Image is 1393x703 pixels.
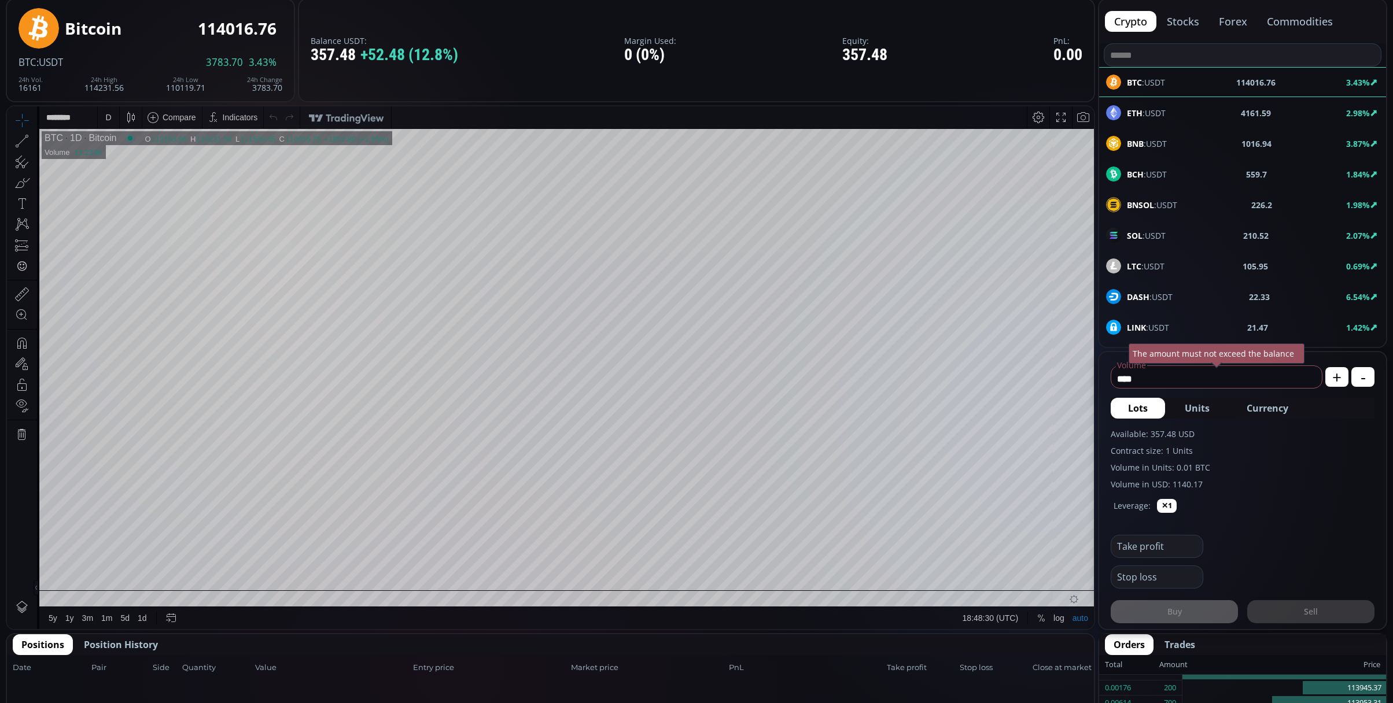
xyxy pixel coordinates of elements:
[155,501,174,523] div: Go to
[229,28,233,37] div: L
[624,36,676,45] label: Margin Used:
[75,27,109,37] div: Bitcoin
[84,638,158,652] span: Position History
[624,46,676,64] div: 0 (0%)
[1127,138,1167,150] span: :USDT
[131,507,140,516] div: 1d
[1042,501,1062,523] div: Toggle Log Scale
[75,634,167,655] button: Position History
[58,507,67,516] div: 1y
[13,634,73,655] button: Positions
[729,662,883,674] span: PnL
[1229,398,1306,419] button: Currency
[138,28,144,37] div: O
[1346,291,1370,302] b: 6.54%
[156,6,189,16] div: Compare
[189,28,224,37] div: 114231.56
[1243,230,1269,242] b: 210.52
[1346,108,1370,119] b: 2.98%
[1127,291,1173,303] span: :USDT
[272,28,278,37] div: C
[182,662,252,674] span: Quantity
[1185,401,1210,415] span: Units
[1046,507,1057,516] div: log
[38,42,62,50] div: Volume
[1111,398,1165,419] button: Lots
[1127,260,1164,272] span: :USDT
[1127,230,1143,241] b: SOL
[1158,11,1208,32] button: stocks
[1111,478,1374,490] label: Volume in USD: 1140.17
[1105,680,1131,695] div: 0.00176
[1346,230,1370,241] b: 2.07%
[10,154,20,165] div: 
[1159,657,1188,672] div: Amount
[1129,343,1304,364] div: The amount must not exceed the balance
[1033,662,1088,674] span: Close at market
[1127,291,1149,302] b: DASH
[1247,321,1268,334] b: 21.47
[84,76,124,83] div: 24h High
[1188,657,1380,672] div: Price
[1346,322,1370,333] b: 1.42%
[1127,261,1141,272] b: LTC
[842,36,887,45] label: Equity:
[1164,638,1195,652] span: Trades
[1053,36,1082,45] label: PnL:
[1111,428,1374,440] label: Available: 357.48 USD
[1241,107,1271,119] b: 4161.59
[206,57,243,68] span: 3783.70
[360,46,458,64] span: +52.48 (12.8%)
[1325,367,1348,387] button: +
[1346,138,1370,149] b: 3.87%
[1111,461,1374,473] label: Volume in Units: 0.01 BTC
[1066,507,1081,516] div: auto
[114,507,123,516] div: 5d
[1210,11,1256,32] button: forex
[1026,501,1042,523] div: Toggle Percentage
[166,76,205,92] div: 110119.71
[183,28,189,37] div: H
[1258,11,1342,32] button: commodities
[1127,322,1146,333] b: LINK
[887,662,956,674] span: Take profit
[67,42,95,50] div: 13.233K
[247,76,282,92] div: 3783.70
[1114,638,1145,652] span: Orders
[1053,46,1082,64] div: 0.00
[36,55,63,69] span: :USDT
[1111,445,1374,457] label: Contract size: 1 Units
[1182,680,1386,696] div: 113945.37
[1127,108,1143,119] b: ETH
[311,46,458,64] div: 357.48
[956,507,1011,516] span: 18:48:30 (UTC)
[842,46,887,64] div: 357.48
[1157,499,1177,513] button: ✕1
[255,662,410,674] span: Value
[1127,230,1166,242] span: :USDT
[19,76,43,92] div: 16161
[1156,634,1204,655] button: Trades
[413,662,567,674] span: Entry price
[38,27,56,37] div: BTC
[19,55,36,69] span: BTC
[1246,168,1267,180] b: 559.7
[1114,499,1151,512] label: Leverage:
[1346,261,1370,272] b: 0.69%
[19,76,43,83] div: 24h Vol.
[145,28,180,37] div: 112163.96
[1127,107,1166,119] span: :USDT
[1251,199,1272,211] b: 226.2
[216,6,251,16] div: Indicators
[13,662,88,674] span: Date
[1127,321,1169,334] span: :USDT
[1346,199,1370,210] b: 1.98%
[91,662,149,674] span: Pair
[65,20,121,38] div: Bitcoin
[1127,199,1177,211] span: :USDT
[1127,138,1144,149] b: BNB
[571,662,725,674] span: Market price
[21,638,64,652] span: Positions
[952,501,1015,523] button: 18:48:30 (UTC)
[1247,401,1288,415] span: Currency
